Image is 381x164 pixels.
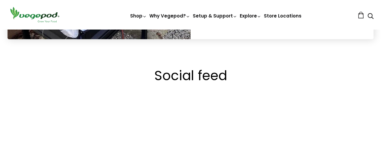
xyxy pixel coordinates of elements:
[264,13,301,19] a: Store Locations
[12,66,369,85] h2: Social feed
[149,13,190,19] a: Why Vegepod?
[240,13,261,19] a: Explore
[130,13,147,19] a: Shop
[8,6,62,23] img: Vegepod
[367,14,373,20] a: Search
[193,13,237,19] a: Setup & Support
